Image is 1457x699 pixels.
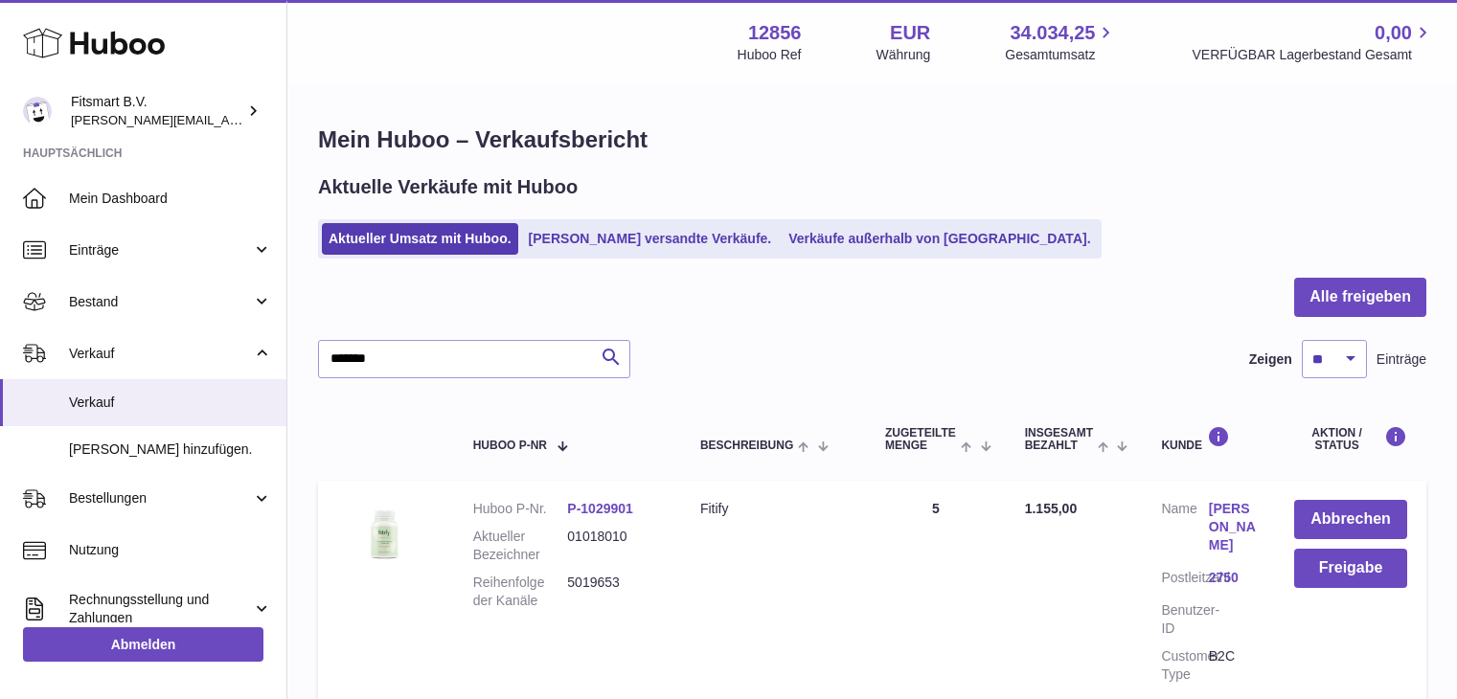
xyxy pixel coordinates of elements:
[885,427,956,452] span: ZUGETEILTE Menge
[1161,569,1208,592] dt: Postleitzahl
[23,97,52,125] img: jonathan@leaderoo.com
[1294,549,1407,588] button: Freigabe
[337,500,433,568] img: 128561739542540.png
[567,528,662,564] dd: 01018010
[1192,20,1434,64] a: 0,00 VERFÜGBAR Lagerbestand Gesamt
[1025,501,1078,516] span: 1.155,00
[1377,350,1426,369] span: Einträge
[700,500,847,518] div: Fitify
[322,223,518,255] a: Aktueller Umsatz mit Huboo.
[69,591,252,627] span: Rechnungsstellung und Zahlungen
[473,574,568,610] dt: Reihenfolge der Kanäle
[69,394,272,412] span: Verkauf
[567,574,662,610] dd: 5019653
[1209,647,1256,684] dd: B2C
[69,489,252,507] span: Bestellungen
[1025,427,1093,452] span: Insgesamt bezahlt
[1294,278,1426,317] button: Alle freigeben
[1161,426,1256,452] div: Kunde
[522,223,779,255] a: [PERSON_NAME] versandte Verkäufe.
[1010,20,1095,46] span: 34.034,25
[782,223,1097,255] a: Verkäufe außerhalb von [GEOGRAPHIC_DATA].
[700,440,793,452] span: Beschreibung
[473,440,547,452] span: Huboo P-Nr
[69,293,252,311] span: Bestand
[1161,500,1208,559] dt: Name
[71,112,384,127] span: [PERSON_NAME][EMAIL_ADDRESS][DOMAIN_NAME]
[69,190,272,208] span: Mein Dashboard
[1209,500,1256,554] a: [PERSON_NAME]
[69,345,252,363] span: Verkauf
[890,20,930,46] strong: EUR
[1005,20,1117,64] a: 34.034,25 Gesamtumsatz
[748,20,802,46] strong: 12856
[1005,46,1117,64] span: Gesamtumsatz
[738,46,802,64] div: Huboo Ref
[1294,500,1407,539] button: Abbrechen
[473,528,568,564] dt: Aktueller Bezeichner
[318,174,578,200] h2: Aktuelle Verkäufe mit Huboo
[1161,647,1208,684] dt: Customer Type
[1375,20,1412,46] span: 0,00
[69,440,272,459] span: [PERSON_NAME] hinzufügen.
[876,46,931,64] div: Währung
[23,627,263,662] a: Abmelden
[71,93,243,129] div: Fitsmart B.V.
[1294,426,1407,452] div: Aktion / Status
[318,124,1426,155] h1: Mein Huboo – Verkaufsbericht
[69,241,252,259] span: Einträge
[567,501,633,516] a: P-1029901
[1192,46,1434,64] span: VERFÜGBAR Lagerbestand Gesamt
[1161,601,1208,638] dt: Benutzer-ID
[473,500,568,518] dt: Huboo P-Nr.
[1249,350,1292,369] label: Zeigen
[1209,569,1256,587] a: 2750
[69,541,272,559] span: Nutzung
